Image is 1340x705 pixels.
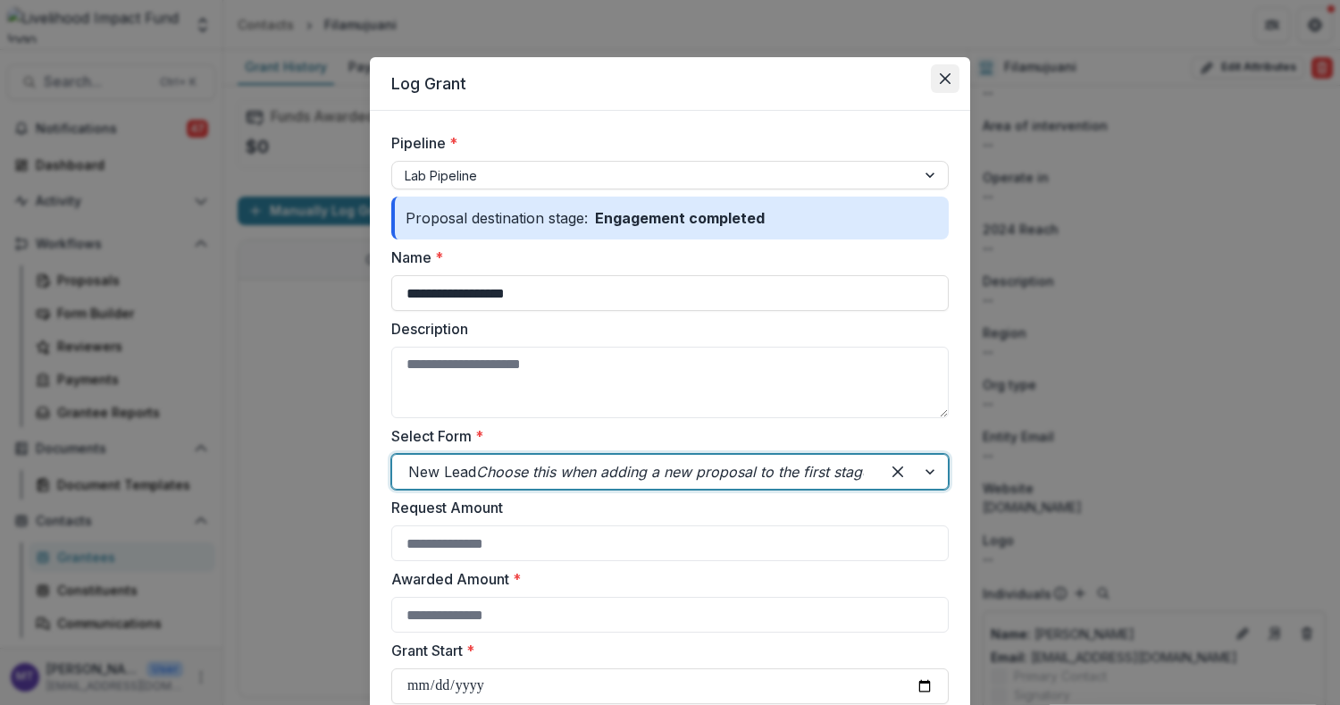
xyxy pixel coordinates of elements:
[391,318,938,340] label: Description
[391,132,938,154] label: Pipeline
[931,64,959,93] button: Close
[391,425,938,447] label: Select Form
[391,640,938,661] label: Grant Start
[588,207,772,229] p: Engagement completed
[391,497,938,518] label: Request Amount
[884,457,912,486] div: Clear selected options
[391,197,949,239] div: Proposal destination stage:
[370,57,970,111] header: Log Grant
[391,247,938,268] label: Name
[391,568,938,590] label: Awarded Amount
